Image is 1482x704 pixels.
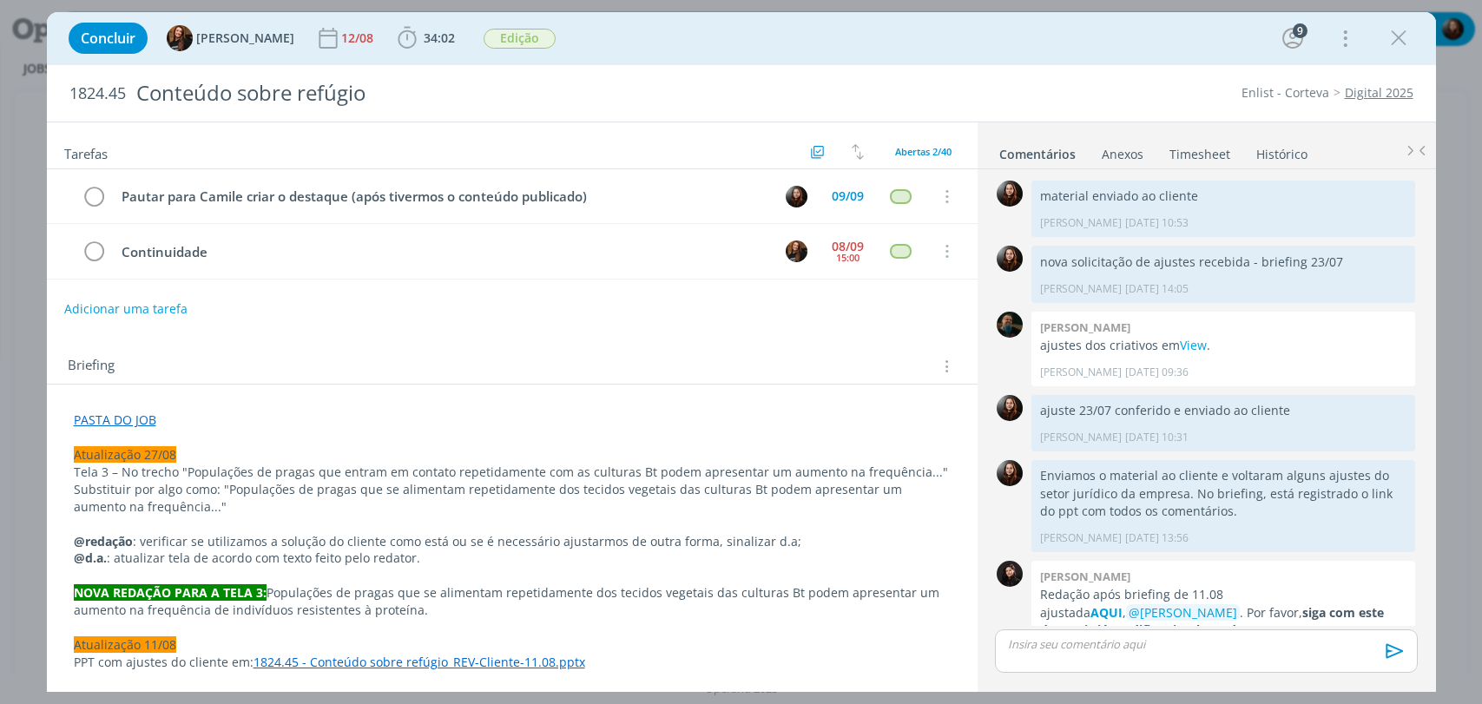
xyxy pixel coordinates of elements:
[196,32,294,44] span: [PERSON_NAME]
[74,584,951,619] p: Populações de pragas que se alimentam repetidamente dos tecidos vegetais das culturas Bt podem ap...
[1040,467,1406,520] p: Enviamos o material ao cliente e voltaram alguns ajustes do setor jurídico da empresa. No briefin...
[1040,402,1406,419] p: ajuste 23/07 conferido e enviado ao cliente
[69,23,148,54] button: Concluir
[786,240,807,262] img: T
[1125,215,1189,231] span: [DATE] 10:53
[1169,138,1231,163] a: Timesheet
[1242,84,1329,101] a: Enlist - Corteva
[998,138,1077,163] a: Comentários
[81,31,135,45] span: Concluir
[786,186,807,207] img: E
[1040,215,1122,231] p: [PERSON_NAME]
[1040,188,1406,205] p: material enviado ao cliente
[483,28,557,49] button: Edição
[424,30,455,46] span: 34:02
[74,446,176,463] span: Atualização 27/08
[1293,23,1307,38] div: 9
[997,246,1023,272] img: E
[115,241,770,263] div: Continuidade
[895,145,952,158] span: Abertas 2/40
[1040,586,1406,639] p: Redação após briefing de 11.08 ajustada , . Por favor, .
[997,395,1023,421] img: E
[167,25,193,51] img: T
[1125,430,1189,445] span: [DATE] 10:31
[1129,604,1237,621] span: @[PERSON_NAME]
[1040,365,1122,380] p: [PERSON_NAME]
[1040,530,1122,546] p: [PERSON_NAME]
[1125,365,1189,380] span: [DATE] 09:36
[74,464,948,480] span: Tela 3 – No trecho "Populações de pragas que entram em contato repetidamente com as culturas Bt p...
[74,481,906,515] span: Substituir por algo como: "Populações de pragas que se alimentam repetidamente dos tecidos vegeta...
[74,411,156,428] a: PASTA DO JOB
[1040,569,1130,584] b: [PERSON_NAME]
[1040,430,1122,445] p: [PERSON_NAME]
[167,25,294,51] button: T[PERSON_NAME]
[74,533,951,550] p: : verificar se utilizamos a solução do cliente como está ou se é necessário ajustarmos de outra f...
[484,29,556,49] span: Edição
[1255,138,1308,163] a: Histórico
[63,293,188,325] button: Adicionar uma tarefa
[115,186,770,207] div: Pautar para Camile criar o destaque (após tivermos o conteúdo publicado)
[1040,319,1130,335] b: [PERSON_NAME]
[74,636,176,653] span: Atualização 11/08
[1040,253,1406,271] p: nova solicitação de ajustes recebida - briefing 23/07
[129,72,846,115] div: Conteúdo sobre refúgio
[74,549,951,567] p: : atualizar tela de acordo com texto feito pelo redator.
[254,654,585,670] a: 1824.45 - Conteúdo sobre refúgio_REV-Cliente-11.08.pptx
[997,312,1023,338] img: M
[1040,337,1406,354] p: ajustes dos criativos em .
[997,181,1023,207] img: E
[47,12,1436,692] div: dialog
[1125,281,1189,297] span: [DATE] 14:05
[832,190,864,202] div: 09/09
[64,141,108,162] span: Tarefas
[1279,24,1307,52] button: 9
[836,253,860,262] div: 15:00
[74,654,951,671] p: PPT com ajustes do cliente em:
[341,32,377,44] div: 12/08
[1125,530,1189,546] span: [DATE] 13:56
[1040,281,1122,297] p: [PERSON_NAME]
[784,183,810,209] button: E
[393,24,459,52] button: 34:02
[1345,84,1413,101] a: Digital 2025
[1090,604,1123,621] a: AQUI
[997,460,1023,486] img: E
[852,144,864,160] img: arrow-down-up.svg
[997,561,1023,587] img: L
[69,84,126,103] span: 1824.45
[68,355,115,378] span: Briefing
[1040,604,1384,638] strong: siga com este doc, pois já modifiquei as legendas e a #PTV
[832,240,864,253] div: 08/09
[1102,146,1143,163] div: Anexos
[74,549,107,566] strong: @d.a.
[74,584,267,601] strong: NOVA REDAÇÃO PARA A TELA 3:
[1180,337,1207,353] a: View
[784,238,810,264] button: T
[74,533,133,549] strong: @redação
